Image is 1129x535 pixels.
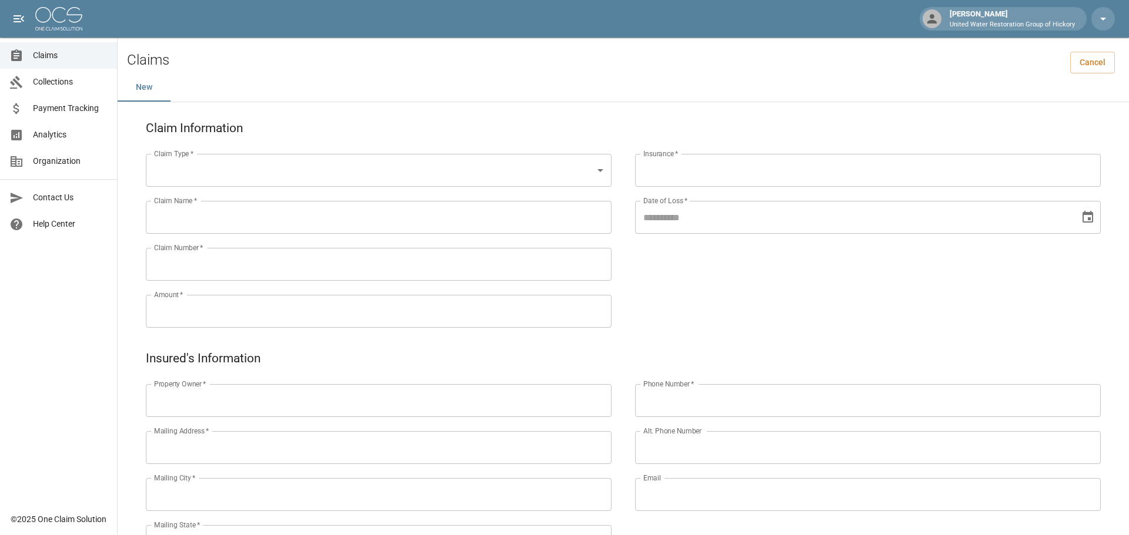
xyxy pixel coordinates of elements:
label: Property Owner [154,379,206,389]
span: Contact Us [33,191,108,204]
label: Mailing Address [154,426,209,436]
button: open drawer [7,7,31,31]
span: Collections [33,76,108,88]
div: dynamic tabs [118,73,1129,102]
div: [PERSON_NAME] [945,8,1080,29]
label: Mailing City [154,473,196,483]
label: Phone Number [643,379,694,389]
label: Insurance [643,149,678,159]
label: Claim Type [154,149,193,159]
label: Date of Loss [643,196,687,206]
p: United Water Restoration Group of Hickory [950,20,1075,30]
span: Claims [33,49,108,62]
button: Choose date [1076,206,1100,229]
label: Claim Number [154,243,203,253]
label: Claim Name [154,196,197,206]
label: Amount [154,290,183,300]
label: Email [643,473,661,483]
span: Payment Tracking [33,102,108,115]
span: Organization [33,155,108,167]
div: © 2025 One Claim Solution [11,513,106,525]
img: ocs-logo-white-transparent.png [35,7,82,31]
label: Mailing State [154,520,200,530]
h2: Claims [127,52,169,69]
span: Analytics [33,129,108,141]
span: Help Center [33,218,108,230]
button: New [118,73,171,102]
a: Cancel [1070,52,1115,73]
label: Alt. Phone Number [643,426,702,436]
